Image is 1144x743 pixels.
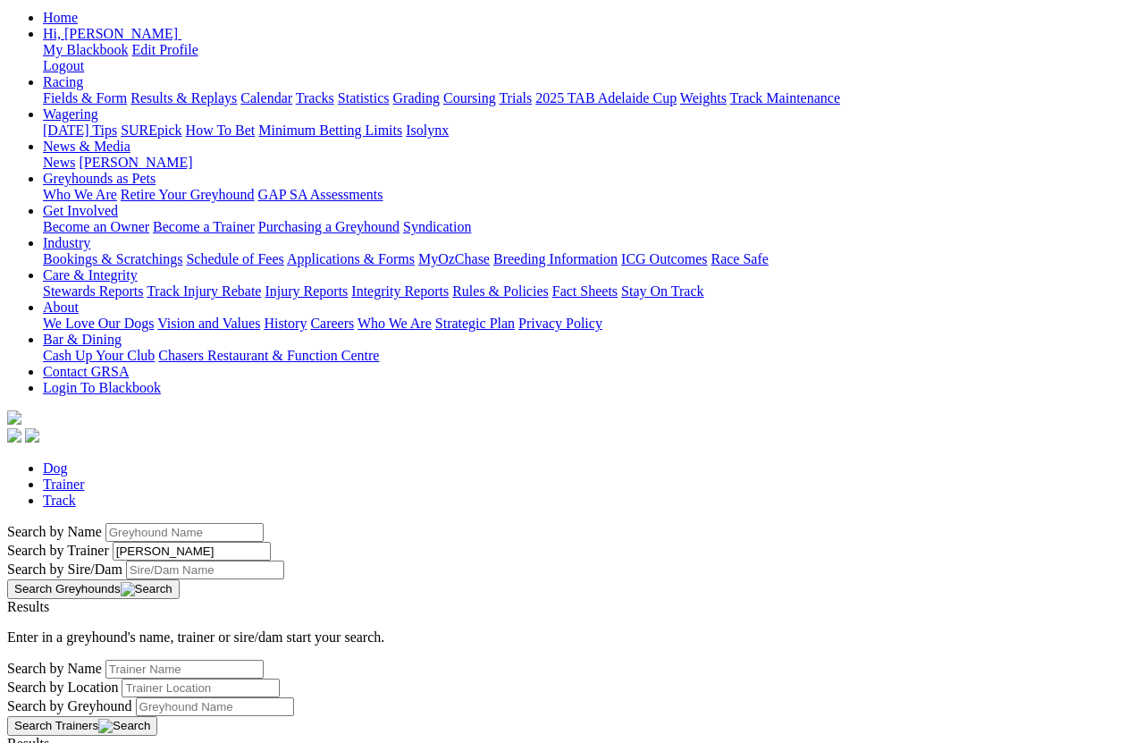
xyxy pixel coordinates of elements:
[418,251,490,266] a: MyOzChase
[711,251,768,266] a: Race Safe
[43,106,98,122] a: Wagering
[351,283,449,299] a: Integrity Reports
[7,599,1137,615] div: Results
[43,235,90,250] a: Industry
[121,187,255,202] a: Retire Your Greyhound
[132,42,198,57] a: Edit Profile
[310,316,354,331] a: Careers
[122,679,280,697] input: Search by Trainer Location
[126,561,284,579] input: Search by Sire/Dam name
[43,122,1137,139] div: Wagering
[43,477,85,492] a: Trainer
[680,90,727,106] a: Weights
[43,380,161,395] a: Login To Blackbook
[43,316,154,331] a: We Love Our Dogs
[43,251,1137,267] div: Industry
[43,267,138,283] a: Care & Integrity
[43,300,79,315] a: About
[7,629,1137,646] p: Enter in a greyhound's name, trainer or sire/dam start your search.
[406,122,449,138] a: Isolynx
[338,90,390,106] a: Statistics
[7,543,109,558] label: Search by Trainer
[240,90,292,106] a: Calendar
[443,90,496,106] a: Coursing
[730,90,840,106] a: Track Maintenance
[43,90,127,106] a: Fields & Form
[7,698,132,713] label: Search by Greyhound
[621,251,707,266] a: ICG Outcomes
[43,460,68,476] a: Dog
[43,348,155,363] a: Cash Up Your Club
[287,251,415,266] a: Applications & Forms
[43,316,1137,332] div: About
[43,10,78,25] a: Home
[43,203,118,218] a: Get Involved
[43,122,117,138] a: [DATE] Tips
[43,219,1137,235] div: Get Involved
[43,348,1137,364] div: Bar & Dining
[393,90,440,106] a: Grading
[43,332,122,347] a: Bar & Dining
[105,523,264,542] input: Search by Greyhound name
[518,316,602,331] a: Privacy Policy
[7,680,118,695] label: Search by Location
[7,524,102,539] label: Search by Name
[621,283,703,299] a: Stay On Track
[121,122,181,138] a: SUREpick
[43,155,1137,171] div: News & Media
[296,90,334,106] a: Tracks
[499,90,532,106] a: Trials
[136,697,294,716] input: Search by Greyhound Name
[157,316,260,331] a: Vision and Values
[25,428,39,443] img: twitter.svg
[43,26,178,41] span: Hi, [PERSON_NAME]
[105,660,264,679] input: Search by Trainer Name
[113,542,271,561] input: Search by Trainer name
[43,251,182,266] a: Bookings & Scratchings
[7,428,21,443] img: facebook.svg
[43,155,75,170] a: News
[153,219,255,234] a: Become a Trainer
[43,171,156,186] a: Greyhounds as Pets
[43,90,1137,106] div: Racing
[43,26,181,41] a: Hi, [PERSON_NAME]
[43,58,84,73] a: Logout
[43,493,76,508] a: Track
[43,187,117,202] a: Who We Are
[98,719,150,733] img: Search
[435,316,515,331] a: Strategic Plan
[147,283,261,299] a: Track Injury Rebate
[43,139,130,154] a: News & Media
[43,74,83,89] a: Racing
[258,187,383,202] a: GAP SA Assessments
[43,219,149,234] a: Become an Owner
[43,364,129,379] a: Contact GRSA
[43,283,143,299] a: Stewards Reports
[7,579,180,599] button: Search Greyhounds
[7,661,102,676] label: Search by Name
[79,155,192,170] a: [PERSON_NAME]
[258,122,402,138] a: Minimum Betting Limits
[158,348,379,363] a: Chasers Restaurant & Function Centre
[264,316,307,331] a: History
[403,219,471,234] a: Syndication
[130,90,237,106] a: Results & Replays
[452,283,549,299] a: Rules & Policies
[186,122,256,138] a: How To Bet
[265,283,348,299] a: Injury Reports
[121,582,172,596] img: Search
[7,716,157,736] button: Search Trainers
[43,283,1137,300] div: Care & Integrity
[493,251,618,266] a: Breeding Information
[43,187,1137,203] div: Greyhounds as Pets
[43,42,129,57] a: My Blackbook
[43,42,1137,74] div: Hi, [PERSON_NAME]
[258,219,400,234] a: Purchasing a Greyhound
[535,90,677,106] a: 2025 TAB Adelaide Cup
[7,410,21,425] img: logo-grsa-white.png
[357,316,432,331] a: Who We Are
[552,283,618,299] a: Fact Sheets
[7,561,122,577] label: Search by Sire/Dam
[186,251,283,266] a: Schedule of Fees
